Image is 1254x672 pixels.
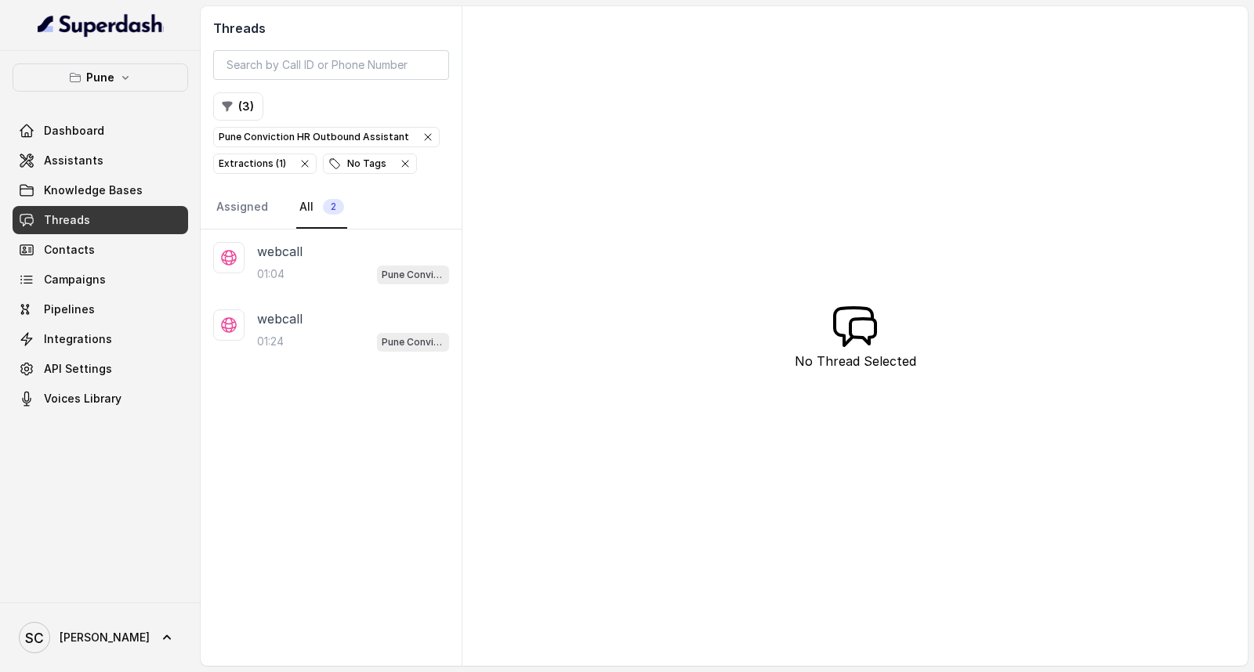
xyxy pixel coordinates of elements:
[13,325,188,353] a: Integrations
[44,361,112,377] span: API Settings
[13,176,188,204] a: Knowledge Bases
[13,385,188,413] a: Voices Library
[13,266,188,294] a: Campaigns
[44,302,95,317] span: Pipelines
[44,272,106,287] span: Campaigns
[382,334,444,350] p: Pune Conviction HR Outbound Assistant
[296,186,347,229] a: All2
[323,199,344,215] span: 2
[795,352,916,370] p: No Thread Selected
[213,19,449,38] h2: Threads
[213,186,449,229] nav: Tabs
[323,154,417,174] button: No Tags
[44,391,121,406] span: Voices Library
[38,13,164,38] img: light.svg
[86,68,114,87] p: Pune
[213,50,449,80] input: Search by Call ID or Phone Number
[257,242,303,261] p: webcall
[44,153,103,168] span: Assistants
[257,266,285,282] p: 01:04
[382,267,444,283] p: Pune Conviction HR Outbound Assistant
[219,156,286,172] div: Extractions ( 1 )
[213,92,263,121] button: (3)
[257,309,303,328] p: webcall
[13,616,188,659] a: [PERSON_NAME]
[44,123,104,139] span: Dashboard
[44,331,112,347] span: Integrations
[219,129,409,145] p: Pune Conviction HR Outbound Assistant
[13,146,188,175] a: Assistants
[213,186,271,229] a: Assigned
[13,295,188,323] a: Pipelines
[213,154,317,174] button: Extractions (1)
[213,127,440,147] button: Pune Conviction HR Outbound Assistant
[328,156,386,172] div: No Tags
[13,206,188,234] a: Threads
[257,334,284,349] p: 01:24
[13,117,188,145] a: Dashboard
[25,630,44,646] text: SC
[13,355,188,383] a: API Settings
[13,236,188,264] a: Contacts
[13,63,188,92] button: Pune
[44,242,95,258] span: Contacts
[60,630,150,645] span: [PERSON_NAME]
[44,212,90,228] span: Threads
[44,182,143,198] span: Knowledge Bases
